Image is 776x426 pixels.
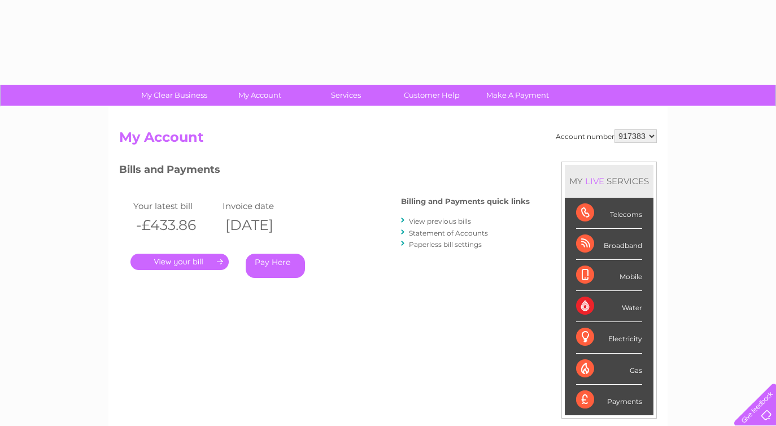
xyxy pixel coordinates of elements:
[220,214,309,237] th: [DATE]
[409,229,488,237] a: Statement of Accounts
[576,354,642,385] div: Gas
[576,291,642,322] div: Water
[119,129,657,151] h2: My Account
[119,162,530,181] h3: Bills and Payments
[213,85,307,106] a: My Account
[583,176,607,186] div: LIVE
[576,260,642,291] div: Mobile
[471,85,564,106] a: Make A Payment
[130,214,220,237] th: -£433.86
[409,217,471,225] a: View previous bills
[130,198,220,214] td: Your latest bill
[130,254,229,270] a: .
[220,198,309,214] td: Invoice date
[409,240,482,249] a: Paperless bill settings
[565,165,653,197] div: MY SERVICES
[401,197,530,206] h4: Billing and Payments quick links
[556,129,657,143] div: Account number
[576,198,642,229] div: Telecoms
[128,85,221,106] a: My Clear Business
[246,254,305,278] a: Pay Here
[576,322,642,353] div: Electricity
[299,85,393,106] a: Services
[576,385,642,415] div: Payments
[576,229,642,260] div: Broadband
[385,85,478,106] a: Customer Help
